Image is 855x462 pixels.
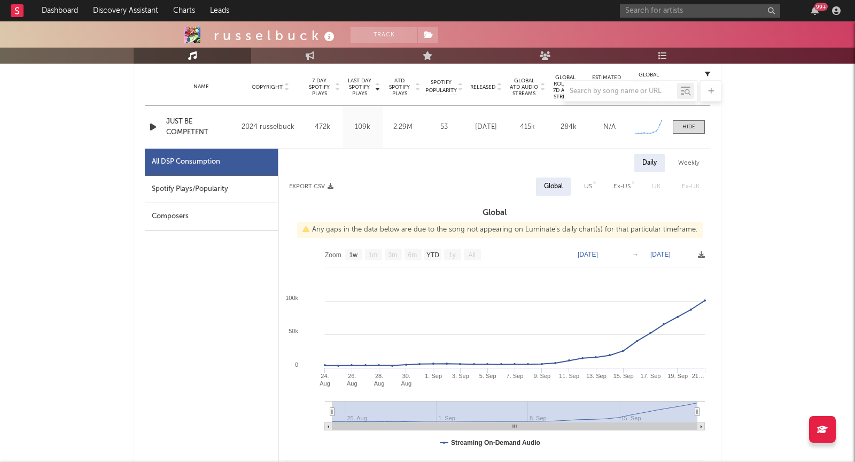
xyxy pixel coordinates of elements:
div: 2024 russelbuck [242,121,300,134]
div: 53 [425,122,463,133]
text: [DATE] [650,251,671,258]
div: All DSP Consumption [145,149,278,176]
button: Export CSV [289,183,333,190]
text: 24. Aug [320,373,330,387]
div: Ex-US [613,180,631,193]
text: 1m [369,251,378,259]
h3: Global [278,206,710,219]
input: Search by song name or URL [564,87,677,96]
text: 13. Sep [586,373,607,379]
text: 3. Sep [452,373,469,379]
input: Search for artists [620,4,780,18]
a: JUST BE COMPETENT [166,117,236,137]
div: Daily [634,154,665,172]
text: All [468,251,475,259]
div: Any gaps in the data below are due to the song not appearing on Luminate's daily chart(s) for tha... [297,222,703,238]
button: 99+ [811,6,819,15]
text: 0 [295,361,298,368]
text: [DATE] [578,251,598,258]
span: Global ATD Audio Streams [509,78,539,97]
div: 99 + [814,3,828,11]
text: 9. Sep [533,373,550,379]
span: 7 Day Spotify Plays [305,78,333,97]
div: Global [544,180,563,193]
text: 28. Aug [374,373,385,387]
div: All DSP Consumption [152,156,220,168]
div: 284k [550,122,586,133]
text: 17. Sep [640,373,660,379]
text: 1w [349,251,358,259]
text: 6m [408,251,417,259]
div: Spotify Plays/Popularity [145,176,278,203]
text: 5. Sep [479,373,496,379]
div: r u s s e l b u c k [214,27,337,44]
text: 15. Sep [613,373,634,379]
div: 2.29M [385,122,420,133]
span: Last Day Spotify Plays [345,78,374,97]
div: [DATE] [468,122,504,133]
text: → [632,251,639,258]
div: N/A [592,122,627,133]
text: Streaming On-Demand Audio [451,439,540,446]
div: Composers [145,203,278,230]
div: 472k [305,122,340,133]
text: 1y [449,251,456,259]
button: Track [351,27,417,43]
text: 26. Aug [347,373,357,387]
text: 50k [289,328,298,334]
text: 1. Sep [425,373,442,379]
div: Weekly [670,154,708,172]
div: 415k [509,122,545,133]
span: Estimated % Playlist Streams Last Day [592,74,621,100]
div: Global Streaming Trend (Last 60D) [633,71,665,103]
div: US [584,180,592,193]
span: ATD Spotify Plays [385,78,414,97]
text: 30. Aug [401,373,412,387]
text: Zoom [325,251,341,259]
text: 7. Sep [507,373,524,379]
text: 19. Sep [667,373,688,379]
span: Global Rolling 7D Audio Streams [550,74,580,100]
span: Spotify Popularity [425,79,457,95]
text: 11. Sep [559,373,579,379]
text: 21… [692,373,704,379]
text: 100k [285,295,298,301]
text: 3m [388,251,398,259]
div: 109k [345,122,380,133]
text: YTD [426,251,439,259]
